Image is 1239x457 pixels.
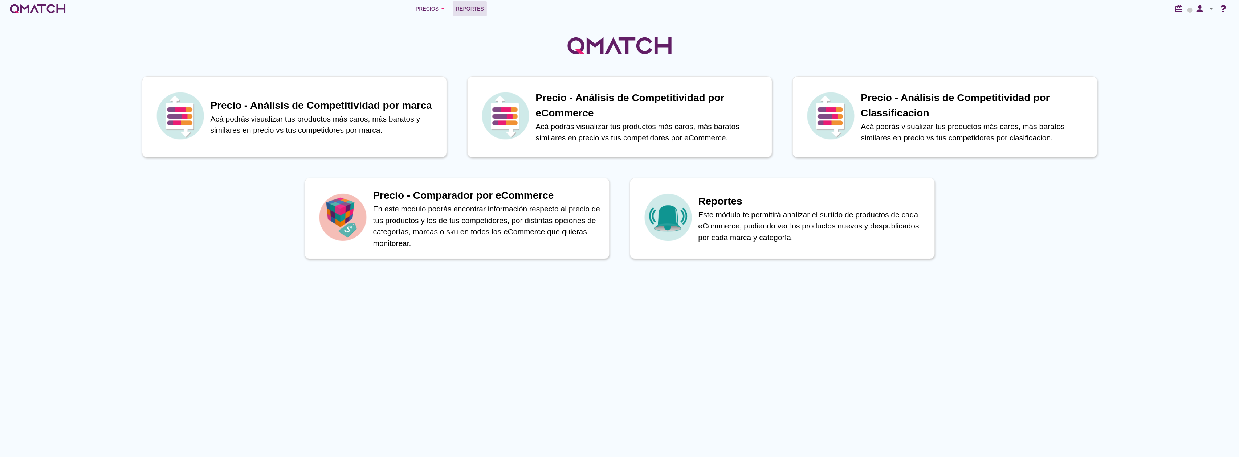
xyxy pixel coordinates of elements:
h1: Precio - Análisis de Competitividad por marca [211,98,439,113]
p: Acá podrás visualizar tus productos más caros, más baratos y similares en precio vs tus competido... [211,113,439,136]
a: iconPrecio - Comparador por eCommerceEn este modulo podrás encontrar información respecto al prec... [294,178,620,259]
p: Acá podrás visualizar tus productos más caros, más baratos similares en precio vs tus competidore... [861,121,1090,144]
i: person [1193,4,1207,14]
button: Precios [410,1,453,16]
p: Este módulo te permitirá analizar el surtido de productos de cada eCommerce, pudiendo ver los pro... [698,209,927,243]
a: Reportes [453,1,487,16]
a: iconPrecio - Análisis de Competitividad por ClassificacionAcá podrás visualizar tus productos más... [782,76,1108,157]
a: white-qmatch-logo [9,1,67,16]
img: icon [155,90,205,141]
i: redeem [1174,4,1186,13]
div: Precios [416,4,447,13]
h1: Reportes [698,194,927,209]
img: icon [317,192,368,243]
h1: Precio - Comparador por eCommerce [373,188,602,203]
i: arrow_drop_down [439,4,447,13]
a: iconPrecio - Análisis de Competitividad por marcaAcá podrás visualizar tus productos más caros, m... [132,76,457,157]
i: arrow_drop_down [1207,4,1216,13]
a: iconReportesEste módulo te permitirá analizar el surtido de productos de cada eCommerce, pudiendo... [620,178,945,259]
h1: Precio - Análisis de Competitividad por eCommerce [536,90,765,121]
img: QMatchLogo [565,28,674,64]
span: Reportes [456,4,484,13]
img: icon [480,90,531,141]
a: iconPrecio - Análisis de Competitividad por eCommerceAcá podrás visualizar tus productos más caro... [457,76,782,157]
h1: Precio - Análisis de Competitividad por Classificacion [861,90,1090,121]
p: En este modulo podrás encontrar información respecto al precio de tus productos y los de tus comp... [373,203,602,249]
img: icon [643,192,693,243]
p: Acá podrás visualizar tus productos más caros, más baratos similares en precio vs tus competidore... [536,121,765,144]
img: icon [805,90,856,141]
